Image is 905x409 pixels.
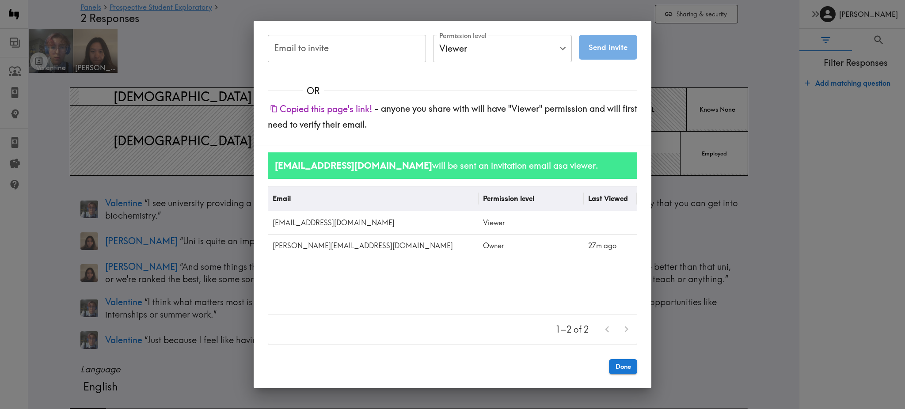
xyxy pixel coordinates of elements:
button: Send invite [579,35,637,60]
span: OR [303,85,324,97]
label: Permission level [439,31,487,41]
button: Done [609,359,637,374]
div: will be sent an invitation email as a viewer . [268,152,637,179]
div: Viewer [433,35,572,62]
div: Viewer [479,211,584,234]
div: Owner [479,234,584,257]
div: jacq@wearehigherminds.com [268,211,479,234]
div: lisa.mai@havaspeople.com [268,234,479,257]
button: Copied this page's link! [268,99,374,118]
div: Last Viewed [588,194,628,203]
span: 27m ago [588,241,616,250]
b: [EMAIL_ADDRESS][DOMAIN_NAME] [275,160,432,171]
p: 1–2 of 2 [555,323,589,336]
div: Permission level [483,194,534,203]
div: Email [273,194,291,203]
div: - anyone you share with will have "Viewer" permission and will first need to verify their email. [254,97,651,145]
